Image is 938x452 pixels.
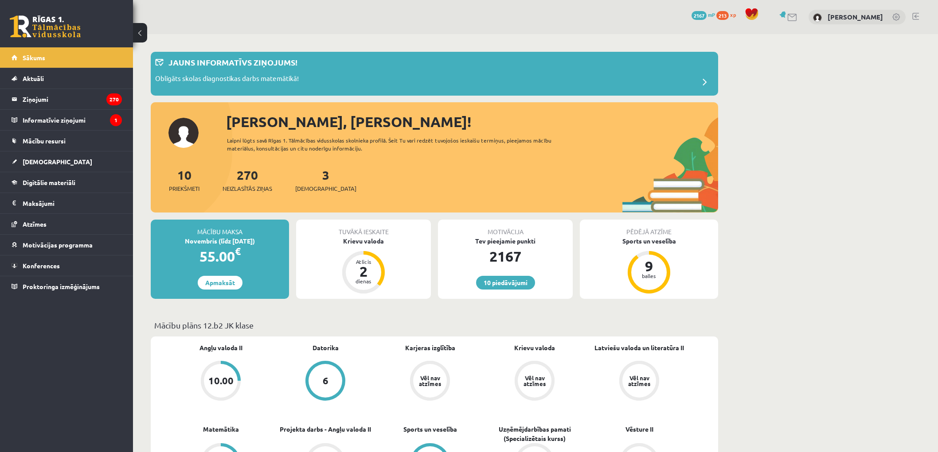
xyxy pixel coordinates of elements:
span: Mācību resursi [23,137,66,145]
a: 10.00 [168,361,273,402]
a: 3[DEMOGRAPHIC_DATA] [295,167,356,193]
div: Vēl nav atzīmes [418,375,442,386]
a: Mācību resursi [12,131,122,151]
a: 10Priekšmeti [169,167,199,193]
div: Pēdējā atzīme [580,220,718,236]
div: 2 [350,264,377,278]
div: Mācību maksa [151,220,289,236]
a: [DEMOGRAPHIC_DATA] [12,151,122,172]
div: balles [636,273,662,278]
div: 10.00 [208,376,234,386]
a: Krievu valoda Atlicis 2 dienas [296,236,431,295]
a: Atzīmes [12,214,122,234]
span: Proktoringa izmēģinājums [23,282,100,290]
div: Vēl nav atzīmes [522,375,547,386]
span: Digitālie materiāli [23,178,75,186]
a: Krievu valoda [514,343,555,352]
span: 2167 [692,11,707,20]
p: Mācību plāns 12.b2 JK klase [154,319,715,331]
a: Motivācijas programma [12,235,122,255]
div: Vēl nav atzīmes [627,375,652,386]
span: Konferences [23,262,60,270]
a: Apmaksāt [198,276,242,290]
span: Aktuāli [23,74,44,82]
a: Projekta darbs - Angļu valoda II [280,425,371,434]
p: Obligāts skolas diagnostikas darbs matemātikā! [155,73,299,86]
a: Matemātika [203,425,239,434]
span: [DEMOGRAPHIC_DATA] [295,184,356,193]
a: Angļu valoda II [199,343,242,352]
a: Karjeras izglītība [405,343,455,352]
legend: Ziņojumi [23,89,122,109]
span: Sākums [23,54,45,62]
span: € [235,245,241,258]
a: Digitālie materiāli [12,172,122,193]
a: [PERSON_NAME] [828,12,883,21]
div: Novembris (līdz [DATE]) [151,236,289,246]
a: 6 [273,361,378,402]
a: 10 piedāvājumi [476,276,535,290]
a: Rīgas 1. Tālmācības vidusskola [10,15,81,38]
a: Sports un veselība [403,425,457,434]
div: Laipni lūgts savā Rīgas 1. Tālmācības vidusskolas skolnieka profilā. Šeit Tu vari redzēt tuvojošo... [227,136,567,152]
span: Motivācijas programma [23,241,93,249]
div: 55.00 [151,246,289,267]
a: Vēl nav atzīmes [587,361,692,402]
a: Ziņojumi270 [12,89,122,109]
p: Jauns informatīvs ziņojums! [168,56,297,68]
span: Priekšmeti [169,184,199,193]
a: Konferences [12,255,122,276]
a: 270Neizlasītās ziņas [223,167,272,193]
div: Tev pieejamie punkti [438,236,573,246]
div: Motivācija [438,220,573,236]
a: Jauns informatīvs ziņojums! Obligāts skolas diagnostikas darbs matemātikā! [155,56,714,91]
legend: Informatīvie ziņojumi [23,110,122,130]
a: Sākums [12,47,122,68]
span: 213 [716,11,729,20]
div: [PERSON_NAME], [PERSON_NAME]! [226,111,718,132]
i: 270 [106,93,122,105]
span: xp [730,11,736,18]
div: 6 [323,376,328,386]
div: Tuvākā ieskaite [296,220,431,236]
div: Krievu valoda [296,236,431,246]
a: Vēl nav atzīmes [482,361,587,402]
a: Latviešu valoda un literatūra II [594,343,684,352]
a: Aktuāli [12,68,122,89]
span: [DEMOGRAPHIC_DATA] [23,158,92,166]
div: Atlicis [350,259,377,264]
img: Sandijs Kaļeiņikovs [813,13,822,22]
div: dienas [350,278,377,284]
a: Datorika [313,343,339,352]
a: 2167 mP [692,11,715,18]
legend: Maksājumi [23,193,122,213]
span: Atzīmes [23,220,47,228]
i: 1 [110,114,122,126]
div: Sports un veselība [580,236,718,246]
a: Uzņēmējdarbības pamati (Specializētais kurss) [482,425,587,443]
div: 9 [636,259,662,273]
a: Sports un veselība 9 balles [580,236,718,295]
a: 213 xp [716,11,740,18]
div: 2167 [438,246,573,267]
a: Proktoringa izmēģinājums [12,276,122,297]
a: Informatīvie ziņojumi1 [12,110,122,130]
span: mP [708,11,715,18]
a: Vēl nav atzīmes [378,361,482,402]
a: Maksājumi [12,193,122,213]
a: Vēsture II [625,425,653,434]
span: Neizlasītās ziņas [223,184,272,193]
